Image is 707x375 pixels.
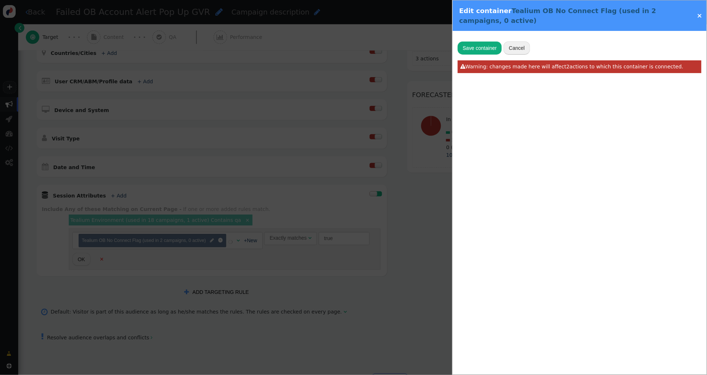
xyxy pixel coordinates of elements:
span: Tealium OB No Connect Flag (used in 2 campaigns, 0 active) [459,7,656,24]
button: Save container [458,41,502,55]
a: × [697,12,703,19]
span: 2 [567,64,570,69]
button: Cancel [504,41,531,55]
a: Warning: changes made here will affect2actions to which this container is connected. [458,60,702,73]
span:  [460,64,465,69]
